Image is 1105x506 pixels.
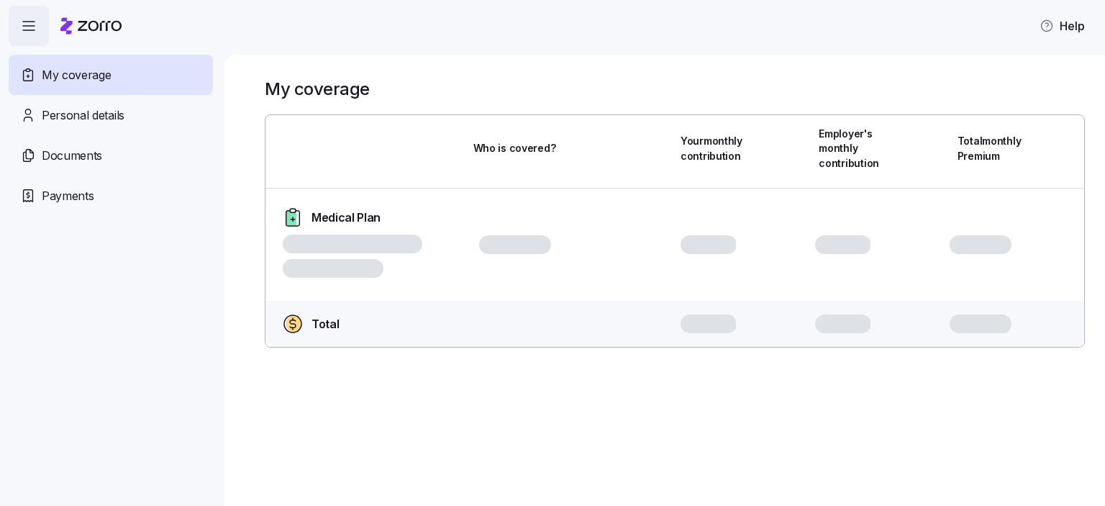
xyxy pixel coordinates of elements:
span: Documents [42,147,102,165]
span: Payments [42,187,94,205]
span: Medical Plan [312,209,381,227]
button: Help [1028,12,1096,40]
span: Your monthly contribution [681,134,742,163]
span: My coverage [42,66,111,84]
span: Help [1040,17,1085,35]
span: Personal details [42,107,124,125]
a: Payments [9,176,213,216]
a: Documents [9,135,213,176]
a: My coverage [9,55,213,95]
h1: My coverage [265,78,370,100]
span: Total monthly Premium [958,134,1022,163]
span: Total [312,315,339,333]
span: Employer's monthly contribution [819,127,879,171]
span: Who is covered? [473,141,556,155]
a: Personal details [9,95,213,135]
